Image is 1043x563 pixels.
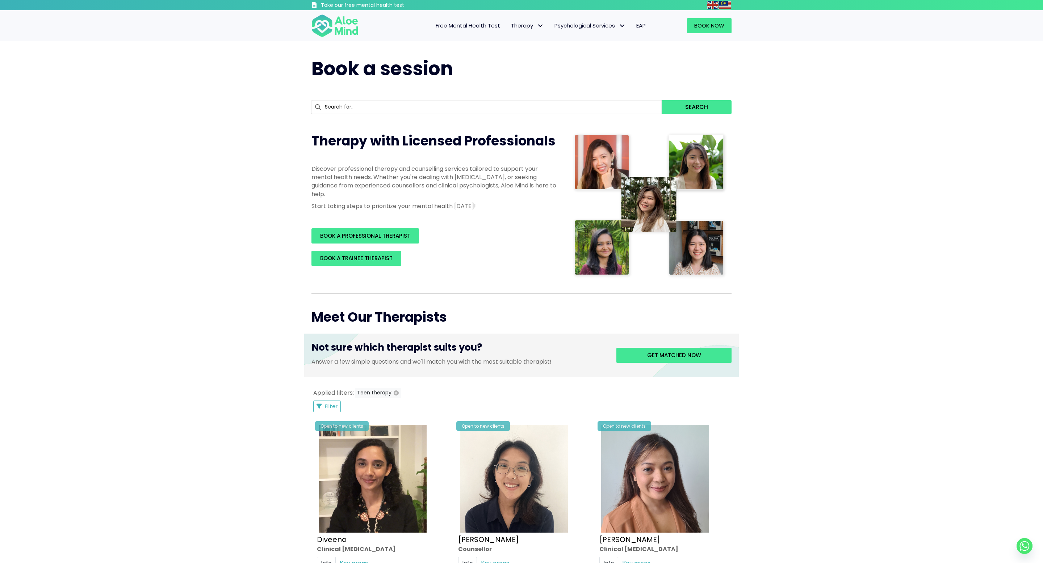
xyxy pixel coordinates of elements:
[535,21,545,31] span: Therapy: submenu
[719,1,731,9] img: ms
[436,22,500,29] span: Free Mental Health Test
[601,425,709,533] img: Hanna Clinical Psychologist
[554,22,625,29] span: Psychological Services
[458,545,585,553] div: Counsellor
[662,100,732,114] button: Search
[311,14,359,38] img: Aloe mind Logo
[687,18,732,33] a: Book Now
[719,1,732,9] a: Malay
[311,100,662,114] input: Search for...
[319,425,427,533] img: IMG_1660 – Diveena Nair
[317,545,444,553] div: Clinical [MEDICAL_DATA]
[311,132,556,150] span: Therapy with Licensed Professionals
[707,1,719,9] img: en
[647,351,701,359] span: Get matched now
[458,534,519,545] a: [PERSON_NAME]
[511,22,544,29] span: Therapy
[549,18,631,33] a: Psychological ServicesPsychological Services: submenu
[315,421,369,431] div: Open to new clients
[317,534,347,545] a: Diveena
[311,308,447,326] span: Meet Our Therapists
[325,402,338,410] span: Filter
[460,425,568,533] img: Emelyne Counsellor
[599,545,726,553] div: Clinical [MEDICAL_DATA]
[572,132,727,279] img: Therapist collage
[631,18,651,33] a: EAP
[599,534,660,545] a: [PERSON_NAME]
[368,18,651,33] nav: Menu
[313,401,341,412] button: Filter Listings
[617,21,627,31] span: Psychological Services: submenu
[311,251,401,266] a: BOOK A TRAINEE THERAPIST
[616,348,732,363] a: Get matched now
[430,18,506,33] a: Free Mental Health Test
[320,232,410,240] span: BOOK A PROFESSIONAL THERAPIST
[598,421,651,431] div: Open to new clients
[320,254,393,262] span: BOOK A TRAINEE THERAPIST
[311,228,419,244] a: BOOK A PROFESSIONAL THERAPIST
[311,202,558,210] p: Start taking steps to prioritize your mental health [DATE]!
[311,341,606,357] h3: Not sure which therapist suits you?
[313,389,354,397] span: Applied filters:
[456,421,510,431] div: Open to new clients
[506,18,549,33] a: TherapyTherapy: submenu
[311,165,558,198] p: Discover professional therapy and counselling services tailored to support your mental health nee...
[707,1,719,9] a: English
[311,357,606,366] p: Answer a few simple questions and we'll match you with the most suitable therapist!
[636,22,646,29] span: EAP
[321,2,443,9] h3: Take our free mental health test
[311,2,443,10] a: Take our free mental health test
[355,388,401,398] button: Teen therapy
[694,22,724,29] span: Book Now
[1017,538,1032,554] a: Whatsapp
[311,55,453,82] span: Book a session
